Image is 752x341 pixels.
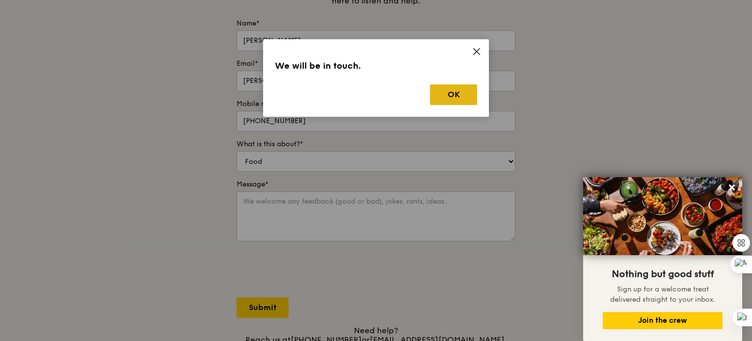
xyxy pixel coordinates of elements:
[603,312,723,329] button: Join the crew
[583,177,742,255] img: DSC07876-Edit02-Large.jpeg
[430,84,477,105] button: OK
[275,59,477,73] h3: We will be in touch.
[610,285,715,304] span: Sign up for a welcome treat delivered straight to your inbox.
[612,268,714,280] span: Nothing but good stuff
[724,180,740,195] button: Close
